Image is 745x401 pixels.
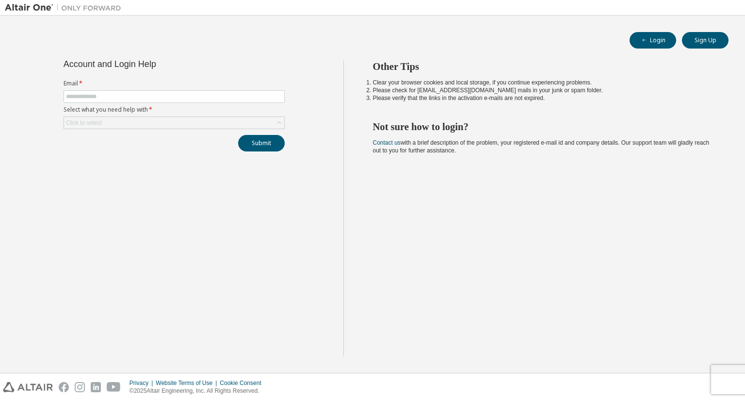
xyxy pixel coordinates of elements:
[373,79,712,86] li: Clear your browser cookies and local storage, if you continue experiencing problems.
[682,32,729,49] button: Sign Up
[220,379,267,387] div: Cookie Consent
[5,3,126,13] img: Altair One
[630,32,676,49] button: Login
[373,86,712,94] li: Please check for [EMAIL_ADDRESS][DOMAIN_NAME] mails in your junk or spam folder.
[373,139,401,146] a: Contact us
[107,382,121,392] img: youtube.svg
[66,119,102,127] div: Click to select
[373,120,712,133] h2: Not sure how to login?
[373,94,712,102] li: Please verify that the links in the activation e-mails are not expired.
[373,60,712,73] h2: Other Tips
[373,139,710,154] span: with a brief description of the problem, your registered e-mail id and company details. Our suppo...
[156,379,220,387] div: Website Terms of Use
[238,135,285,151] button: Submit
[64,60,241,68] div: Account and Login Help
[64,117,284,129] div: Click to select
[130,379,156,387] div: Privacy
[64,106,285,114] label: Select what you need help with
[64,80,285,87] label: Email
[130,387,267,395] p: © 2025 Altair Engineering, Inc. All Rights Reserved.
[75,382,85,392] img: instagram.svg
[3,382,53,392] img: altair_logo.svg
[59,382,69,392] img: facebook.svg
[91,382,101,392] img: linkedin.svg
